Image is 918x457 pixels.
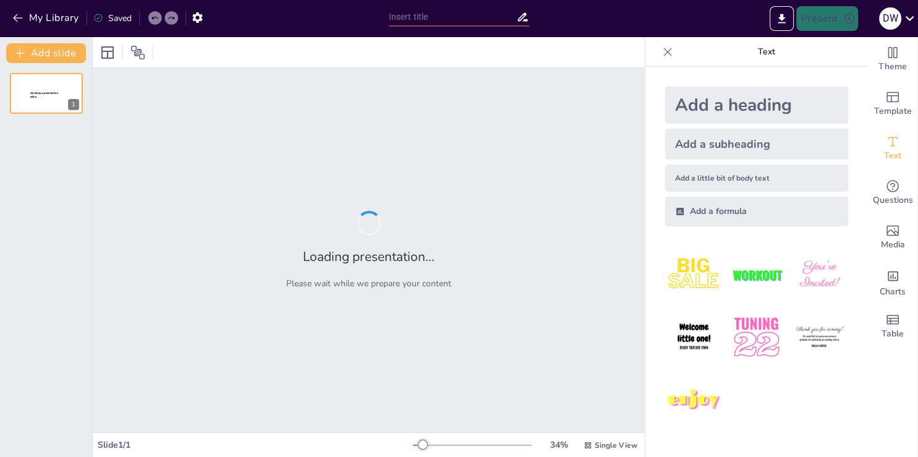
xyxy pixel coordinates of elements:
div: Add a formula [665,197,848,226]
img: 7.jpeg [665,372,723,429]
div: Add a table [868,304,917,349]
div: 1 [10,73,83,114]
span: Single View [595,440,637,450]
span: Position [130,45,145,60]
span: Media [881,238,905,252]
div: Add a little bit of body text [665,164,848,192]
button: Export to PowerPoint [770,6,794,31]
div: Change the overall theme [868,37,917,82]
img: 6.jpeg [791,309,848,366]
button: d w [879,6,901,31]
h2: Loading presentation... [303,248,435,265]
div: 1 [68,99,79,110]
span: Sendsteps presentation editor [30,92,58,98]
div: Layout [98,43,117,62]
button: My Library [9,8,84,28]
span: Text [884,149,901,163]
img: 4.jpeg [665,309,723,366]
div: Add text boxes [868,126,917,171]
div: Add charts and graphs [868,260,917,304]
input: Insert title [389,8,517,26]
span: Template [874,105,912,118]
div: Add images, graphics, shapes or video [868,215,917,260]
div: Get real-time input from your audience [868,171,917,215]
div: Slide 1 / 1 [98,439,413,451]
img: 3.jpeg [791,246,848,304]
img: 2.jpeg [728,246,785,304]
button: Add slide [6,43,86,63]
img: 5.jpeg [728,309,785,366]
span: Charts [880,285,906,299]
button: Present [796,6,858,31]
div: Saved [93,12,132,24]
div: Add a heading [665,87,848,124]
p: Text [678,37,856,67]
div: Add a subheading [665,129,848,160]
div: d w [879,7,901,30]
img: 1.jpeg [665,246,723,304]
div: Add ready made slides [868,82,917,126]
span: Theme [878,60,907,74]
span: Table [882,327,904,341]
span: Questions [873,194,913,207]
p: Please wait while we prepare your content [286,278,451,289]
div: 34 % [544,439,574,451]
